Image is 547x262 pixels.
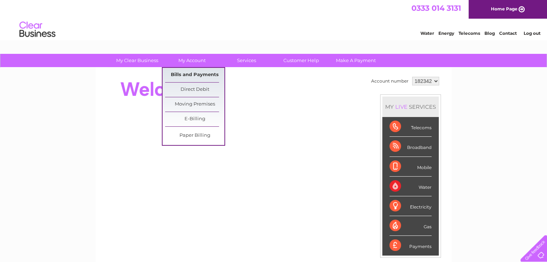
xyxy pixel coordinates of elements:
div: MY SERVICES [382,97,439,117]
a: Contact [499,31,517,36]
div: Water [389,177,432,196]
a: Blog [484,31,495,36]
div: Mobile [389,157,432,177]
div: Electricity [389,196,432,216]
a: Services [217,54,276,67]
a: Log out [523,31,540,36]
div: Clear Business is a trading name of Verastar Limited (registered in [GEOGRAPHIC_DATA] No. 3667643... [104,4,444,35]
div: Telecoms [389,117,432,137]
div: Gas [389,216,432,236]
a: My Clear Business [108,54,167,67]
div: Broadband [389,137,432,156]
img: logo.png [19,19,56,41]
a: My Account [162,54,222,67]
a: Make A Payment [326,54,386,67]
td: Account number [369,75,410,87]
a: Moving Premises [165,97,224,112]
a: Paper Billing [165,128,224,143]
a: Water [420,31,434,36]
a: Telecoms [459,31,480,36]
a: Bills and Payments [165,68,224,82]
a: 0333 014 3131 [411,4,461,13]
a: E-Billing [165,112,224,126]
a: Customer Help [272,54,331,67]
a: Energy [438,31,454,36]
div: Payments [389,236,432,255]
a: Direct Debit [165,83,224,97]
div: LIVE [394,103,409,110]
